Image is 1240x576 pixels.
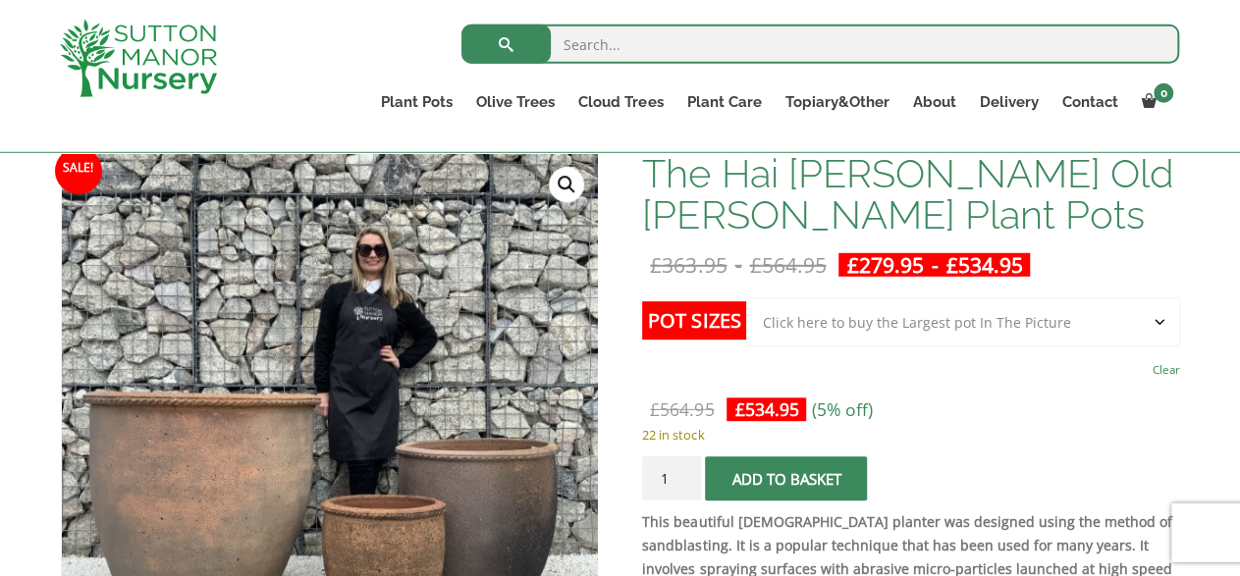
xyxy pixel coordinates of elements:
span: £ [650,397,660,421]
a: View full-screen image gallery [549,167,584,202]
ins: - [838,253,1030,277]
bdi: 534.95 [734,397,798,421]
img: logo [60,20,217,97]
span: £ [734,397,744,421]
a: Plant Care [674,88,773,116]
a: Cloud Trees [566,88,674,116]
a: Topiary&Other [773,88,900,116]
a: Clear options [1153,356,1180,384]
a: Contact [1050,88,1129,116]
bdi: 564.95 [650,397,714,421]
a: Plant Pots [369,88,464,116]
a: 0 [1129,88,1179,116]
input: Product quantity [642,456,701,500]
span: £ [846,251,858,279]
span: Sale! [55,147,102,194]
span: 0 [1154,83,1173,103]
bdi: 534.95 [945,251,1022,279]
a: About [900,88,967,116]
button: Add to basket [705,456,867,500]
span: £ [945,251,957,279]
span: £ [650,251,662,279]
input: Search... [461,25,1179,64]
a: Olive Trees [464,88,566,116]
bdi: 363.95 [650,251,727,279]
h1: The Hai [PERSON_NAME] Old [PERSON_NAME] Plant Pots [642,153,1179,236]
span: (5% off) [811,397,872,421]
a: Delivery [967,88,1050,116]
bdi: 279.95 [846,251,923,279]
bdi: 564.95 [749,251,826,279]
del: - [642,253,834,277]
span: £ [749,251,761,279]
label: Pot Sizes [642,301,746,340]
p: 22 in stock [642,423,1179,446]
